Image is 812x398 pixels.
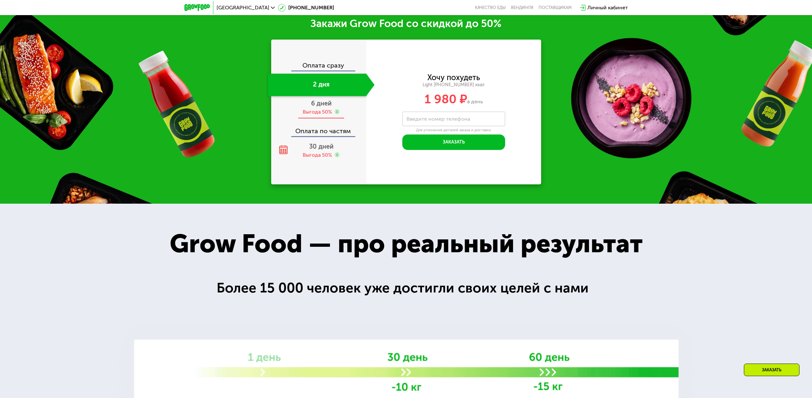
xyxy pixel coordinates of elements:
[402,134,505,150] button: Заказать
[272,121,366,136] div: Оплата по частям
[467,98,483,105] span: в день
[511,5,533,10] a: Вендинги
[311,99,332,107] span: 6 дней
[272,62,366,70] div: Оплата сразу
[366,82,541,88] div: Light [PHONE_NUMBER] ккал
[217,277,595,298] div: Более 15 000 человек уже достигли своих целей с нами
[406,117,470,121] label: Введите номер телефона
[278,4,334,12] a: [PHONE_NUMBER]
[475,5,506,10] a: Качество еды
[424,92,467,106] span: 1 980 ₽
[217,5,269,10] span: [GEOGRAPHIC_DATA]
[539,5,572,10] div: поставщикам
[309,143,334,150] span: 30 дней
[303,108,332,116] div: Выгода 50%
[744,364,799,376] div: Заказать
[303,152,332,159] div: Выгода 50%
[402,128,505,133] div: Для уточнения деталей заказа и доставки
[150,225,662,263] div: Grow Food — про реальный результат
[587,4,628,12] div: Личный кабинет
[427,74,480,81] div: Хочу похудеть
